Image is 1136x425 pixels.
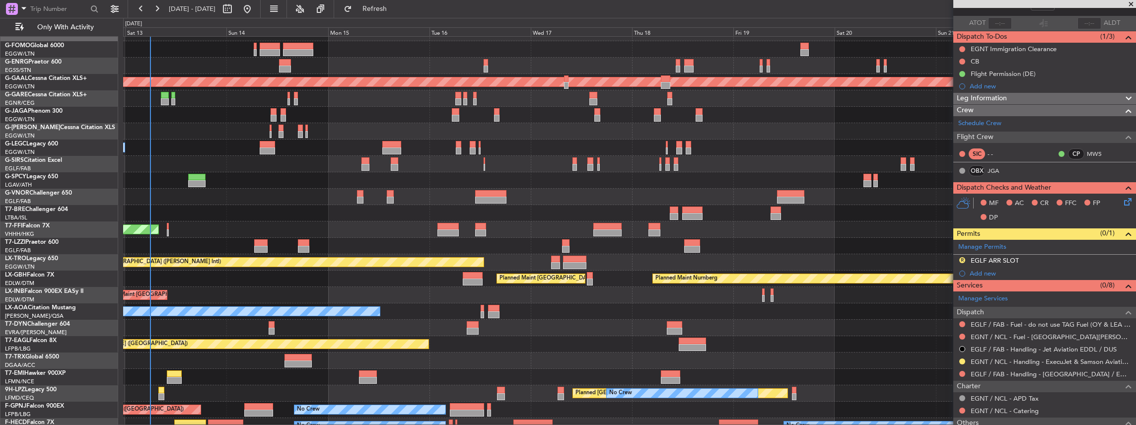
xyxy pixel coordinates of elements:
span: Leg Information [957,93,1007,104]
a: T7-TRXGlobal 6500 [5,354,59,360]
span: Services [957,280,983,291]
button: Only With Activity [11,19,108,35]
span: T7-TRX [5,354,25,360]
a: T7-FFIFalcon 7X [5,223,50,229]
a: EGNT / NCL - Fuel - [GEOGRAPHIC_DATA][PERSON_NAME] Fuel EGNT / NCL [971,333,1131,341]
span: T7-FFI [5,223,22,229]
div: OBX [969,165,985,176]
span: AC [1015,199,1024,209]
div: Planned Maint [US_STATE] ([GEOGRAPHIC_DATA]) [60,337,188,352]
div: Planned [GEOGRAPHIC_DATA] ([GEOGRAPHIC_DATA]) [575,386,716,401]
a: EDLW/DTM [5,280,34,287]
span: LX-TRO [5,256,26,262]
div: Sat 13 [125,27,226,36]
span: Dispatch Checks and Weather [957,182,1051,194]
a: LGAV/ATH [5,181,32,189]
a: EGLF/FAB [5,198,31,205]
a: EGNR/CEG [5,99,35,107]
a: EGGW/LTN [5,50,35,58]
a: EGNT / NCL - Catering [971,407,1039,415]
a: DGAA/ACC [5,361,35,369]
div: Sun 21 [936,27,1037,36]
a: EGGW/LTN [5,116,35,123]
div: Planned Maint Nurnberg [655,271,717,286]
a: Manage Services [958,294,1008,304]
span: G-GAAL [5,75,28,81]
div: Add new [970,82,1131,90]
a: LFPB/LBG [5,345,31,353]
button: R [959,257,965,263]
span: G-ENRG [5,59,28,65]
a: G-GARECessna Citation XLS+ [5,92,87,98]
span: (0/1) [1100,228,1115,238]
span: FP [1093,199,1100,209]
a: EGGW/LTN [5,83,35,90]
span: ALDT [1104,18,1120,28]
span: 9H-LPZ [5,387,25,393]
a: EGGW/LTN [5,263,35,271]
span: T7-EAGL [5,338,29,344]
a: EGLF/FAB [5,165,31,172]
a: F-GPNJFalcon 900EX [5,403,64,409]
span: T7-DYN [5,321,27,327]
span: Crew [957,105,974,116]
span: Refresh [354,5,396,12]
span: Charter [957,381,981,392]
div: Tue 16 [429,27,531,36]
a: G-ENRGPraetor 600 [5,59,62,65]
div: Flight Permission (DE) [971,70,1036,78]
a: T7-EAGLFalcon 8X [5,338,57,344]
a: EGLF / FAB - Handling - [GEOGRAPHIC_DATA] / EGLF / FAB [971,370,1131,378]
span: FFC [1065,199,1076,209]
a: Manage Permits [958,242,1006,252]
div: Thu 18 [632,27,733,36]
span: LX-GBH [5,272,27,278]
span: G-SPCY [5,174,26,180]
div: Unplanned Maint [GEOGRAPHIC_DATA] ([PERSON_NAME] Intl) [60,255,221,270]
a: 9H-LPZLegacy 500 [5,387,57,393]
div: Add new [970,269,1131,278]
a: G-JAGAPhenom 300 [5,108,63,114]
a: G-SIRSCitation Excel [5,157,62,163]
span: T7-LZZI [5,239,25,245]
a: MWS [1087,149,1109,158]
div: Planned Maint [GEOGRAPHIC_DATA] ([GEOGRAPHIC_DATA]) [499,271,656,286]
a: LFMD/CEQ [5,394,34,402]
a: EGGW/LTN [5,132,35,140]
a: T7-LZZIPraetor 600 [5,239,59,245]
span: T7-BRE [5,207,25,212]
a: LX-GBHFalcon 7X [5,272,54,278]
div: No Crew [609,386,632,401]
a: LX-TROLegacy 650 [5,256,58,262]
input: Trip Number [30,1,87,16]
div: Sun 14 [226,27,328,36]
div: Mon 15 [328,27,429,36]
a: [PERSON_NAME]/QSA [5,312,64,320]
span: MF [989,199,998,209]
a: G-FOMOGlobal 6000 [5,43,64,49]
span: CR [1040,199,1049,209]
a: EGSS/STN [5,67,31,74]
a: T7-EMIHawker 900XP [5,370,66,376]
a: LX-INBFalcon 900EX EASy II [5,288,83,294]
div: EGNT Immigration Clearance [971,45,1057,53]
div: Sat 20 [835,27,936,36]
span: Dispatch To-Dos [957,31,1007,43]
div: SIC [969,148,985,159]
a: LFPB/LBG [5,411,31,418]
div: CB [971,57,979,66]
a: VHHH/HKG [5,230,34,238]
span: ATOT [969,18,986,28]
span: LX-INB [5,288,24,294]
a: G-[PERSON_NAME]Cessna Citation XLS [5,125,115,131]
span: (1/3) [1100,31,1115,42]
div: Wed 17 [531,27,632,36]
span: G-SIRS [5,157,24,163]
span: Only With Activity [26,24,105,31]
span: [DATE] - [DATE] [169,4,215,13]
a: G-SPCYLegacy 650 [5,174,58,180]
input: --:-- [988,17,1012,29]
a: EVRA/[PERSON_NAME] [5,329,67,336]
a: EGLF/FAB [5,247,31,254]
a: EGLF / FAB - Fuel - do not use TAG Fuel (OY & LEA only) EGLF / FAB [971,320,1131,329]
